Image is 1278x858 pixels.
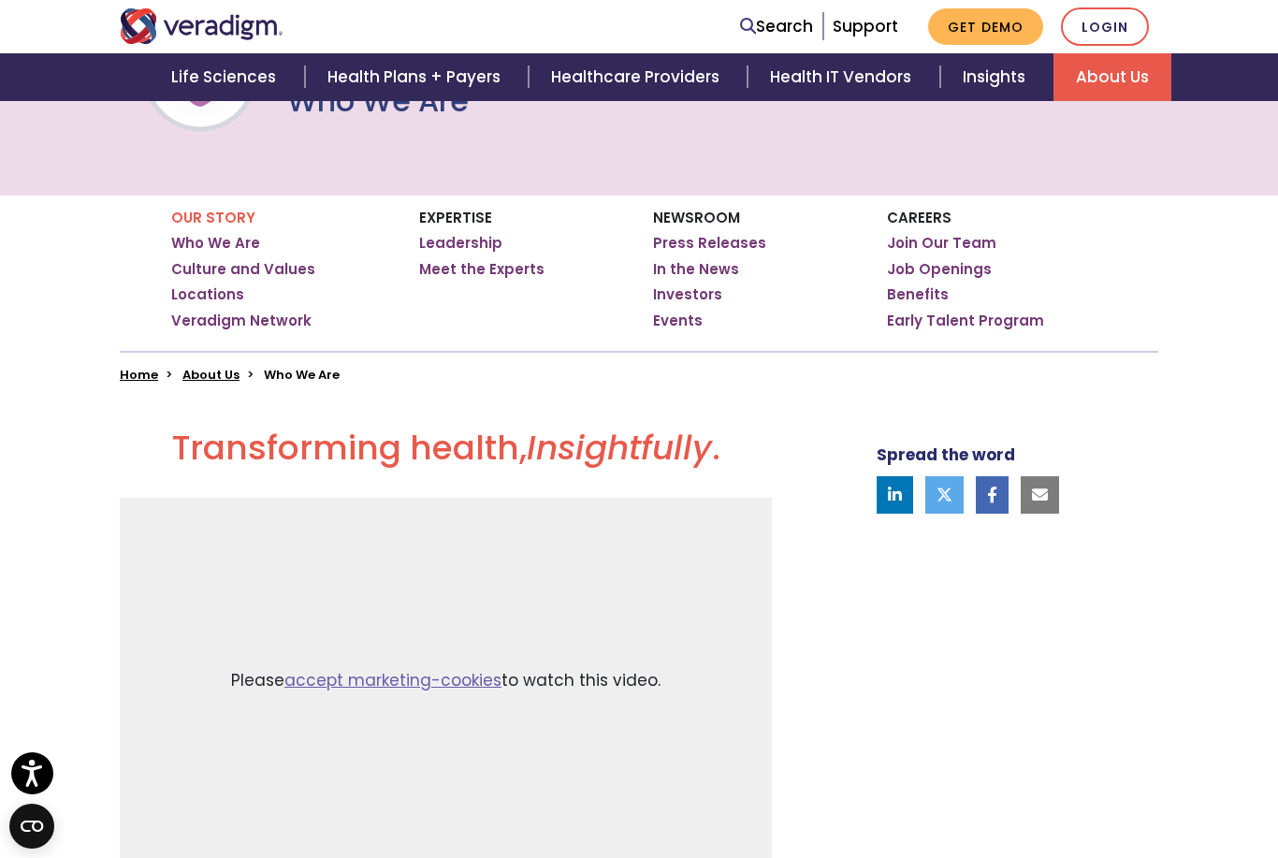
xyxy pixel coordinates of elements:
a: Who We Are [171,234,260,253]
a: Login [1061,7,1149,46]
a: Veradigm Network [171,312,312,330]
a: Home [120,366,158,384]
a: Early Talent Program [887,312,1044,330]
a: Leadership [419,234,502,253]
a: Health IT Vendors [748,53,939,101]
a: Meet the Experts [419,260,545,279]
h2: Transforming health, . [120,428,772,483]
a: Join Our Team [887,234,996,253]
span: Please to watch this video. [231,668,661,693]
a: Health Plans + Payers [305,53,529,101]
a: Support [833,15,898,37]
a: Locations [171,285,244,304]
a: Investors [653,285,722,304]
a: Insights [940,53,1053,101]
em: Insightfully [527,424,712,472]
a: About Us [182,366,240,384]
a: Get Demo [928,8,1043,45]
a: About Us [1053,53,1171,101]
a: accept marketing-cookies [284,669,501,691]
a: Job Openings [887,260,992,279]
a: Culture and Values [171,260,315,279]
a: Events [653,312,703,330]
a: Life Sciences [149,53,304,101]
a: Press Releases [653,234,766,253]
a: In the News [653,260,739,279]
a: Search [740,14,813,39]
img: Veradigm logo [120,8,283,44]
h1: Who We Are [287,83,469,119]
a: Healthcare Providers [529,53,748,101]
strong: Spread the word [877,444,1015,466]
a: Benefits [887,285,949,304]
button: Open CMP widget [9,804,54,849]
iframe: Drift Chat Widget [919,723,1256,836]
